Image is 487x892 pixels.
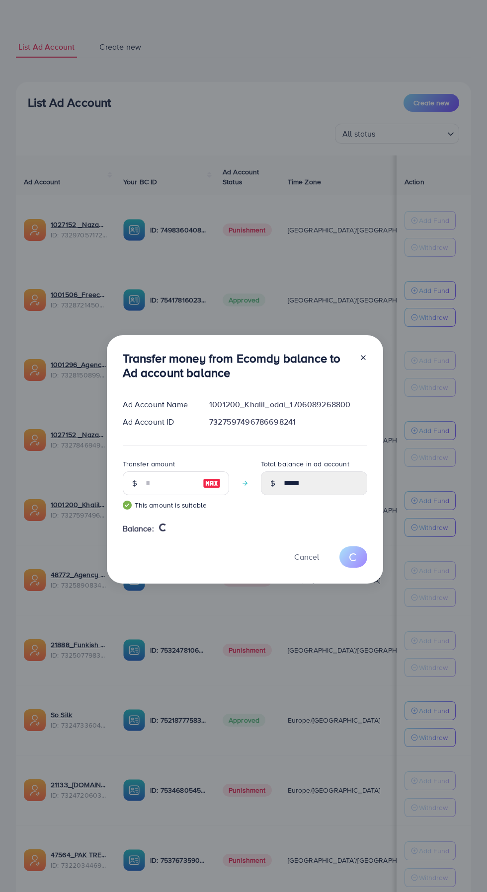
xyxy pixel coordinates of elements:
[123,523,154,534] span: Balance:
[282,546,331,568] button: Cancel
[123,351,351,380] h3: Transfer money from Ecomdy balance to Ad account balance
[201,416,375,428] div: 7327597496786698241
[123,501,132,510] img: guide
[201,399,375,410] div: 1001200_Khalil_odai_1706089268800
[261,459,349,469] label: Total balance in ad account
[294,551,319,562] span: Cancel
[115,399,202,410] div: Ad Account Name
[123,500,229,510] small: This amount is suitable
[115,416,202,428] div: Ad Account ID
[203,477,221,489] img: image
[123,459,175,469] label: Transfer amount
